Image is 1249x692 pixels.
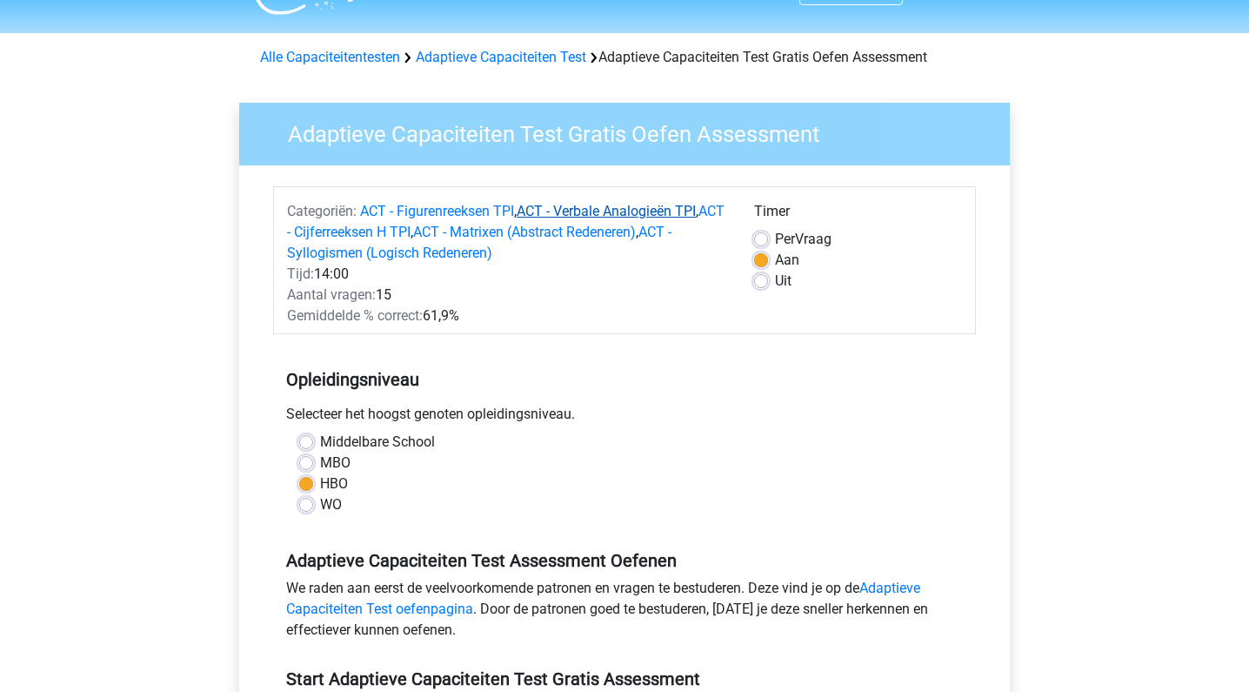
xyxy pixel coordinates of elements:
div: 61,9% [274,306,741,326]
span: Aantal vragen: [287,286,376,303]
a: ACT - Verbale Analogieën TPI [517,203,696,219]
div: , , , , [274,201,741,264]
a: ACT - Figurenreeksen TPI [360,203,514,219]
div: 15 [274,285,741,306]
h5: Adaptieve Capaciteiten Test Assessment Oefenen [286,550,963,571]
label: Uit [775,271,791,292]
div: Adaptieve Capaciteiten Test Gratis Oefen Assessment [253,47,996,68]
h5: Opleidingsniveau [286,362,963,397]
a: ACT - Matrixen (Abstract Redeneren) [413,224,636,240]
h3: Adaptieve Capaciteiten Test Gratis Oefen Assessment [267,114,997,148]
label: Aan [775,250,799,271]
label: Vraag [775,229,832,250]
div: Selecteer het hoogst genoten opleidingsniveau. [273,404,976,432]
div: Timer [754,201,962,229]
label: WO [320,494,342,515]
a: Adaptieve Capaciteiten Test [416,49,586,65]
h5: Start Adaptieve Capaciteiten Test Gratis Assessment [286,668,963,689]
span: Categoriën: [287,203,357,219]
a: Alle Capaciteitentesten [260,49,400,65]
span: Tijd: [287,265,314,282]
label: HBO [320,474,348,494]
span: Per [775,231,795,247]
div: 14:00 [274,264,741,285]
label: MBO [320,453,351,474]
span: Gemiddelde % correct: [287,307,423,324]
div: We raden aan eerst de veelvoorkomende patronen en vragen te bestuderen. Deze vind je op de . Door... [273,578,976,648]
label: Middelbare School [320,432,435,453]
